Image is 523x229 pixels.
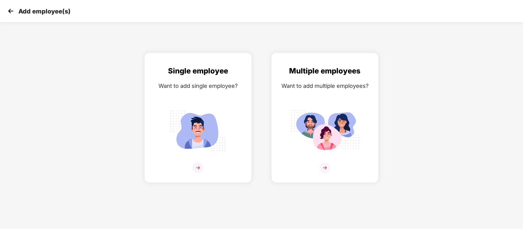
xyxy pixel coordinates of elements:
div: Multiple employees [278,65,372,77]
div: Want to add single employee? [151,81,245,90]
img: svg+xml;base64,PHN2ZyB4bWxucz0iaHR0cDovL3d3dy53My5vcmcvMjAwMC9zdmciIGlkPSJNdWx0aXBsZV9lbXBsb3llZS... [291,107,359,155]
p: Add employee(s) [18,8,71,15]
img: svg+xml;base64,PHN2ZyB4bWxucz0iaHR0cDovL3d3dy53My5vcmcvMjAwMC9zdmciIHdpZHRoPSIzNiIgaGVpZ2h0PSIzNi... [193,162,204,173]
div: Want to add multiple employees? [278,81,372,90]
div: Single employee [151,65,245,77]
img: svg+xml;base64,PHN2ZyB4bWxucz0iaHR0cDovL3d3dy53My5vcmcvMjAwMC9zdmciIHdpZHRoPSIzMCIgaGVpZ2h0PSIzMC... [6,6,15,16]
img: svg+xml;base64,PHN2ZyB4bWxucz0iaHR0cDovL3d3dy53My5vcmcvMjAwMC9zdmciIGlkPSJTaW5nbGVfZW1wbG95ZWUiIH... [164,107,232,155]
img: svg+xml;base64,PHN2ZyB4bWxucz0iaHR0cDovL3d3dy53My5vcmcvMjAwMC9zdmciIHdpZHRoPSIzNiIgaGVpZ2h0PSIzNi... [319,162,330,173]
